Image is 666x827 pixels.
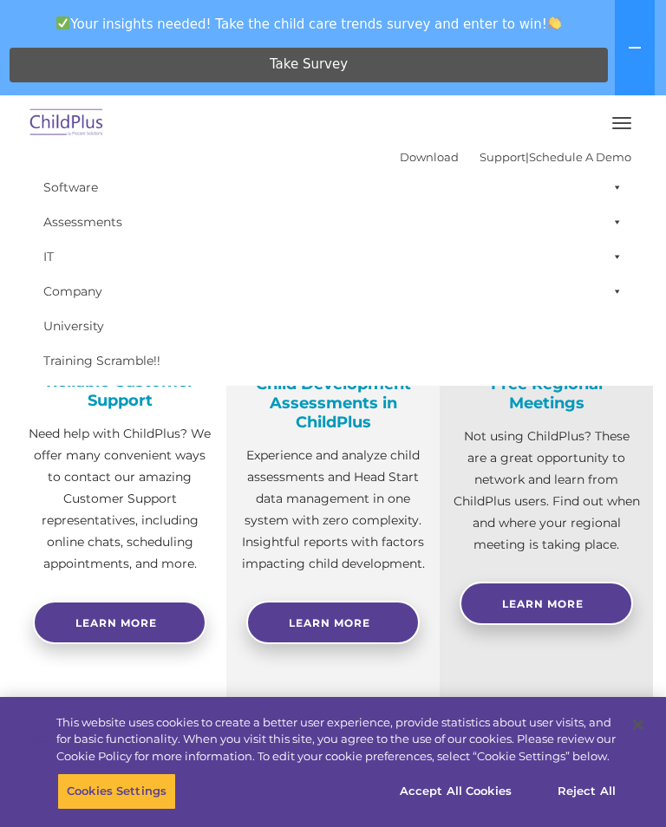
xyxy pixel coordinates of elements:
[35,205,631,239] a: Assessments
[57,773,176,810] button: Cookies Settings
[26,103,108,144] img: ChildPlus by Procare Solutions
[502,597,584,610] span: Learn More
[56,16,69,29] img: ✅
[239,374,427,432] h4: Child Development Assessments in ChildPlus
[246,601,420,644] a: Learn More
[7,7,611,41] span: Your insights needed! Take the child care trends survey and enter to win!
[35,343,631,378] a: Training Scramble!!
[480,150,526,164] a: Support
[239,445,427,575] p: Experience and analyze child assessments and Head Start data management in one system with zero c...
[35,309,631,343] a: University
[270,49,348,80] span: Take Survey
[26,423,213,575] p: Need help with ChildPlus? We offer many convenient ways to contact our amazing Customer Support r...
[529,150,631,164] a: Schedule A Demo
[400,150,459,164] a: Download
[26,372,213,410] h4: Reliable Customer Support
[532,773,641,810] button: Reject All
[390,773,521,810] button: Accept All Cookies
[35,274,631,309] a: Company
[35,170,631,205] a: Software
[453,374,640,413] h4: Free Regional Meetings
[75,616,157,629] span: Learn more
[56,714,619,765] div: This website uses cookies to create a better user experience, provide statistics about user visit...
[400,150,631,164] font: |
[619,706,657,744] button: Close
[453,426,640,556] p: Not using ChildPlus? These are a great opportunity to network and learn from ChildPlus users. Fin...
[10,48,608,82] a: Take Survey
[35,239,631,274] a: IT
[289,616,370,629] span: Learn More
[33,601,206,644] a: Learn more
[548,16,561,29] img: 👏
[460,582,633,625] a: Learn More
